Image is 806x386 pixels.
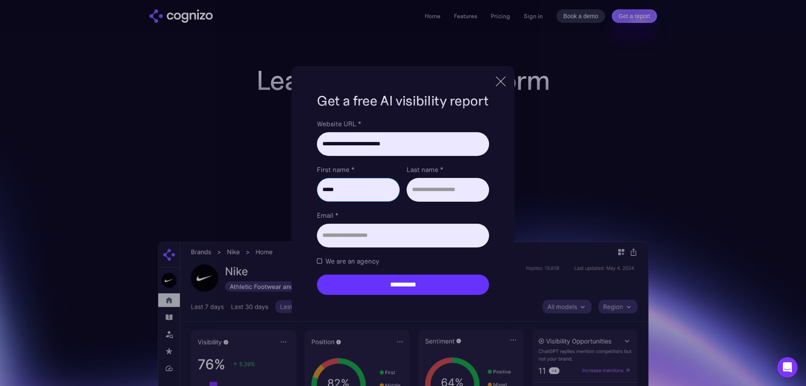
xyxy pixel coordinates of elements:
label: Email * [317,210,489,220]
h1: Get a free AI visibility report [317,92,489,110]
label: Last name * [407,164,489,175]
div: Open Intercom Messenger [777,357,798,378]
label: First name * [317,164,399,175]
form: Brand Report Form [317,119,489,295]
span: We are an agency [325,256,379,266]
label: Website URL * [317,119,489,129]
